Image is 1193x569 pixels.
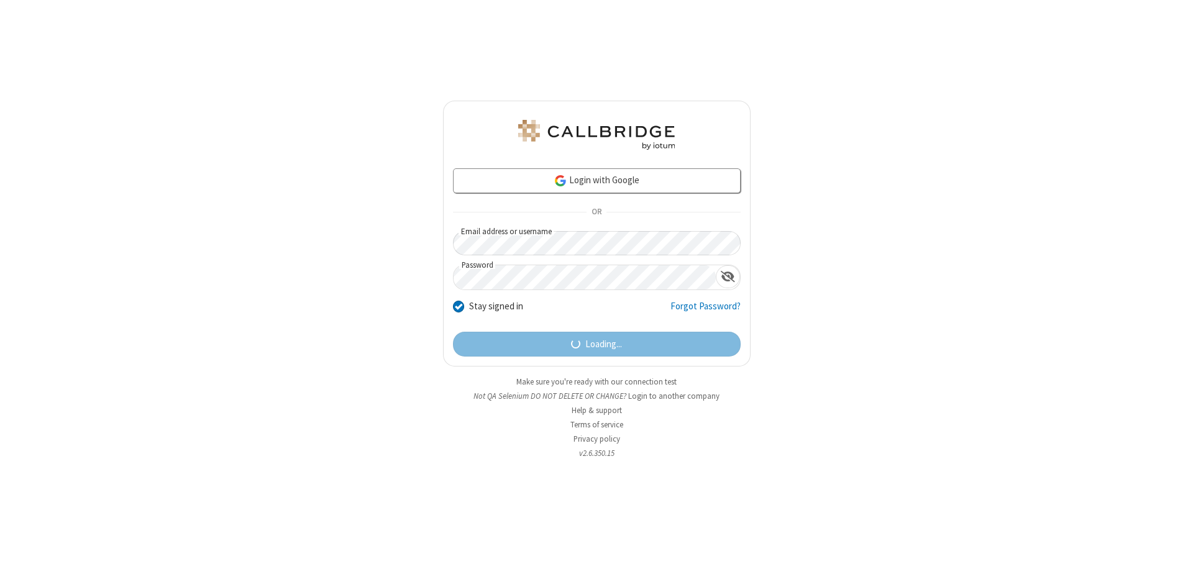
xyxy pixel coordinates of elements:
button: Login to another company [628,390,720,402]
a: Terms of service [570,419,623,430]
a: Privacy policy [574,434,620,444]
a: Forgot Password? [670,299,741,323]
span: Loading... [585,337,622,352]
a: Help & support [572,405,622,416]
li: v2.6.350.15 [443,447,751,459]
label: Stay signed in [469,299,523,314]
img: QA Selenium DO NOT DELETE OR CHANGE [516,120,677,150]
a: Login with Google [453,168,741,193]
li: Not QA Selenium DO NOT DELETE OR CHANGE? [443,390,751,402]
img: google-icon.png [554,174,567,188]
div: Show password [716,265,740,288]
a: Make sure you're ready with our connection test [516,376,677,387]
input: Email address or username [453,231,741,255]
input: Password [454,265,716,289]
button: Loading... [453,332,741,357]
span: OR [587,204,606,221]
